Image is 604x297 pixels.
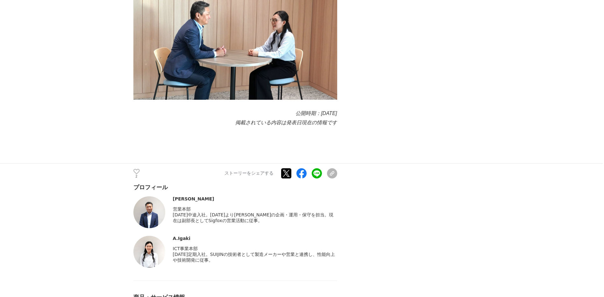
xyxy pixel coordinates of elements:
[295,111,337,116] em: 公開時期：[DATE]
[133,236,165,268] img: thumbnail_bb7f8010-a296-11f0-99ca-e95b5aa23f8e.jpg
[173,212,334,223] span: [DATE]中途入社。[DATE]より[PERSON_NAME]の企画・運用・保守を担当。現在は副部長としてSigfoxの営業活動に従事。
[133,175,140,178] p: 2
[173,252,335,263] span: [DATE]定期入社。SUIJINの技術者として製造メーカーや営業と連携し、性能向上や技術開発に従事。
[224,170,274,176] p: ストーリーをシェアする
[173,196,337,201] div: [PERSON_NAME]
[133,184,337,191] div: プロフィール
[133,196,165,228] img: thumbnail_b91d1320-a296-11f0-8c39-87d454b7983f.jpg
[173,236,337,241] div: A.Igaki
[235,120,337,125] em: 掲載されている内容は発表日現在の情報です
[173,206,191,212] span: 営業本部
[173,246,198,251] span: ICT事業本部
